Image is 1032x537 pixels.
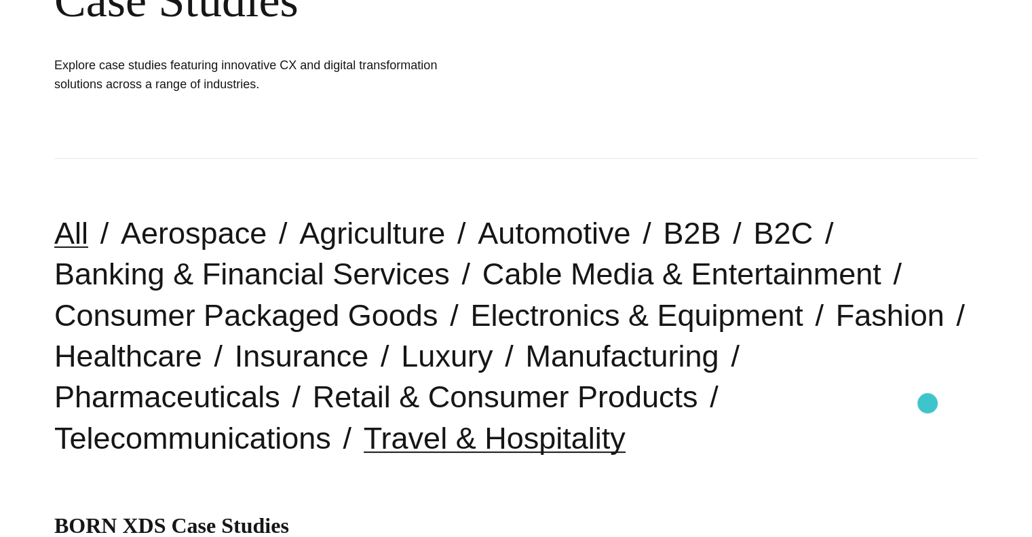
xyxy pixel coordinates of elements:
[470,298,803,333] a: Electronics & Equipment
[525,339,719,373] a: Manufacturing
[482,257,881,291] a: Cable Media & Entertainment
[313,379,698,414] a: Retail & Consumer Products
[836,298,944,333] a: Fashion
[54,56,461,94] h1: Explore case studies featuring innovative CX and digital transformation solutions across a range ...
[54,379,280,414] a: Pharmaceuticals
[235,339,369,373] a: Insurance
[54,421,331,456] a: Telecommunications
[54,339,202,373] a: Healthcare
[478,216,630,251] a: Automotive
[54,257,450,291] a: Banking & Financial Services
[663,216,721,251] a: B2B
[364,421,626,456] a: Travel & Hospitality
[54,216,88,251] a: All
[54,298,438,333] a: Consumer Packaged Goods
[299,216,445,251] a: Agriculture
[401,339,493,373] a: Luxury
[753,216,813,251] a: B2C
[121,216,267,251] a: Aerospace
